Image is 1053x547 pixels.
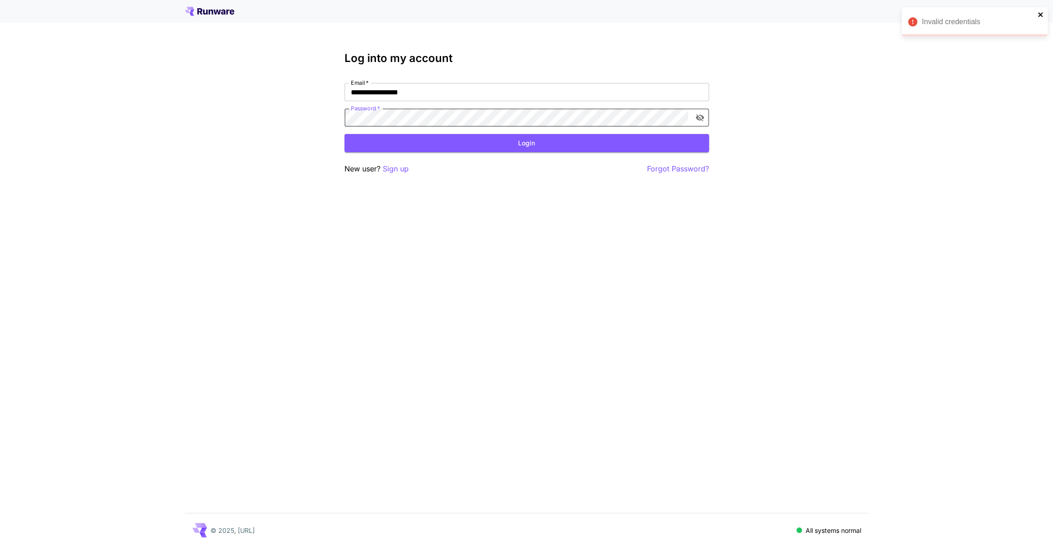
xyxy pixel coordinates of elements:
[351,79,369,87] label: Email
[344,52,709,65] h3: Log into my account
[211,526,255,535] p: © 2025, [URL]
[351,104,380,112] label: Password
[383,163,409,175] button: Sign up
[344,163,409,175] p: New user?
[922,16,1035,27] div: Invalid credentials
[806,526,861,535] p: All systems normal
[647,163,709,175] button: Forgot Password?
[344,134,709,153] button: Login
[1038,11,1044,18] button: close
[692,109,708,126] button: toggle password visibility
